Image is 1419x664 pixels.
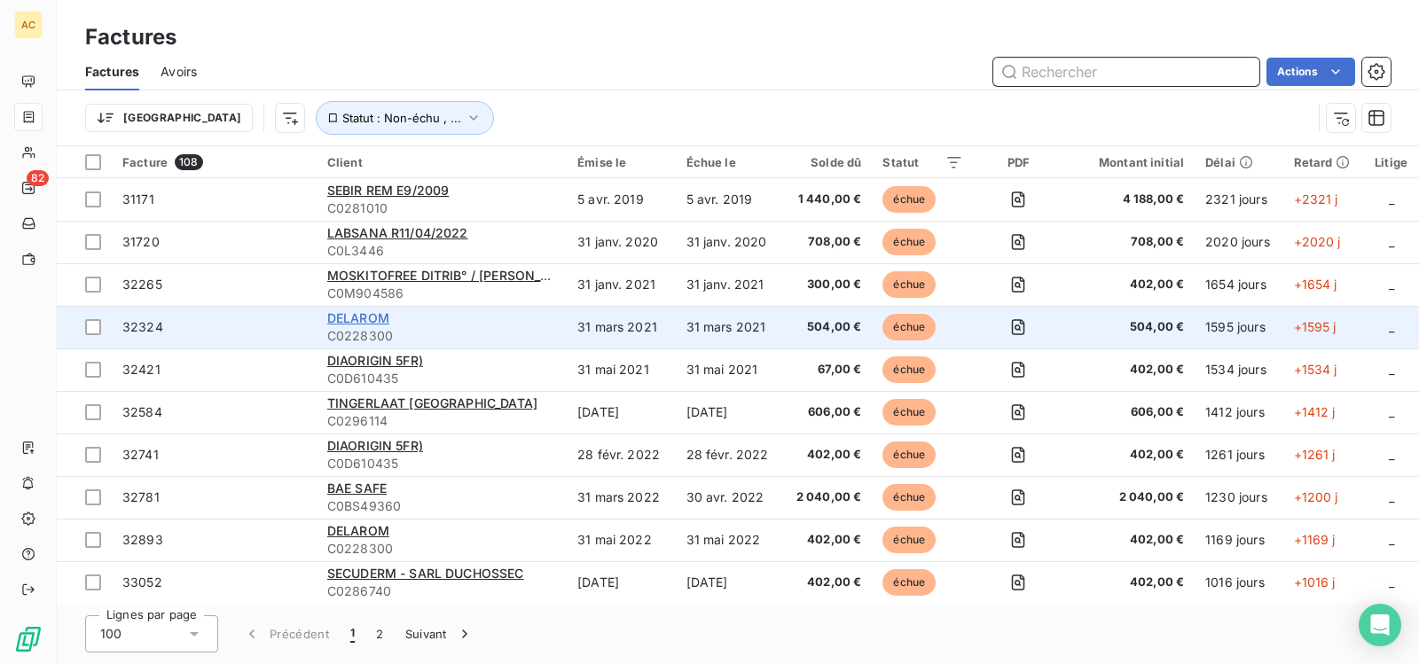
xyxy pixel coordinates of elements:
[794,403,861,421] span: 606,00 €
[122,362,161,377] span: 32421
[327,310,389,325] span: DELAROM
[1389,319,1394,334] span: _
[1294,155,1353,169] div: Retard
[1294,362,1337,377] span: +1534 j
[122,234,160,249] span: 31720
[567,476,675,519] td: 31 mars 2022
[676,348,783,391] td: 31 mai 2021
[1294,234,1341,249] span: +2020 j
[676,263,783,306] td: 31 janv. 2021
[232,615,340,652] button: Précédent
[327,183,450,198] span: SEBIR REM E9/2009
[14,11,43,39] div: AC
[794,446,861,464] span: 402,00 €
[567,561,675,604] td: [DATE]
[794,318,861,336] span: 504,00 €
[1195,178,1282,221] td: 2321 jours
[676,221,783,263] td: 31 janv. 2020
[122,277,162,292] span: 32265
[794,233,861,251] span: 708,00 €
[882,399,936,426] span: échue
[676,434,783,476] td: 28 févr. 2022
[567,221,675,263] td: 31 janv. 2020
[1195,434,1282,476] td: 1261 jours
[327,540,556,558] span: C0228300
[1294,404,1336,419] span: +1412 j
[1294,489,1338,504] span: +1200 j
[882,356,936,383] span: échue
[882,441,936,468] span: échue
[567,348,675,391] td: 31 mai 2021
[1389,404,1394,419] span: _
[1074,403,1185,421] span: 606,00 €
[14,625,43,653] img: Logo LeanPay
[327,327,556,345] span: C0228300
[794,155,861,169] div: Solde dû
[567,434,675,476] td: 28 févr. 2022
[122,532,163,547] span: 32893
[14,174,42,202] a: 82
[676,306,783,348] td: 31 mars 2021
[327,353,423,368] span: DIAORIGIN 5FR)
[1074,574,1185,591] span: 402,00 €
[1294,191,1338,207] span: +2321 j
[340,615,365,652] button: 1
[122,319,163,334] span: 32324
[567,519,675,561] td: 31 mai 2022
[1389,447,1394,462] span: _
[577,155,664,169] div: Émise le
[327,370,556,387] span: C0D610435
[1389,234,1394,249] span: _
[122,404,162,419] span: 32584
[122,489,160,504] span: 32781
[327,199,556,217] span: C0281010
[1389,489,1394,504] span: _
[882,569,936,596] span: échue
[1266,58,1355,86] button: Actions
[327,412,556,430] span: C0296114
[794,531,861,549] span: 402,00 €
[993,58,1259,86] input: Rechercher
[85,104,253,132] button: [GEOGRAPHIC_DATA]
[676,391,783,434] td: [DATE]
[1074,446,1185,464] span: 402,00 €
[1374,155,1408,169] div: Litige
[122,574,162,590] span: 33052
[327,242,556,260] span: C0L3446
[327,582,556,600] span: C0286740
[1195,519,1282,561] td: 1169 jours
[1195,221,1282,263] td: 2020 jours
[100,625,122,643] span: 100
[327,497,556,515] span: C0BS49360
[1294,447,1336,462] span: +1261 j
[794,276,861,293] span: 300,00 €
[1195,476,1282,519] td: 1230 jours
[316,101,494,135] button: Statut : Non-échu , ...
[794,488,861,506] span: 2 040,00 €
[1195,561,1282,604] td: 1016 jours
[122,191,154,207] span: 31171
[676,178,783,221] td: 5 avr. 2019
[1074,361,1185,379] span: 402,00 €
[327,285,556,302] span: C0M904586
[327,438,423,453] span: DIAORIGIN 5FR)
[85,63,139,81] span: Factures
[161,63,197,81] span: Avoirs
[1389,191,1394,207] span: _
[1074,155,1185,169] div: Montant initial
[1294,319,1337,334] span: +1595 j
[342,111,461,125] span: Statut : Non-échu , ...
[1294,277,1337,292] span: +1654 j
[1195,391,1282,434] td: 1412 jours
[567,178,675,221] td: 5 avr. 2019
[794,574,861,591] span: 402,00 €
[1074,233,1185,251] span: 708,00 €
[882,271,936,298] span: échue
[27,170,49,186] span: 82
[327,225,468,240] span: LABSANA R11/04/2022
[686,155,772,169] div: Échue le
[1389,277,1394,292] span: _
[327,268,583,283] span: MOSKITOFREE DITRIB° / [PERSON_NAME]
[365,615,394,652] button: 2
[327,395,537,410] span: TINGERLAAT [GEOGRAPHIC_DATA]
